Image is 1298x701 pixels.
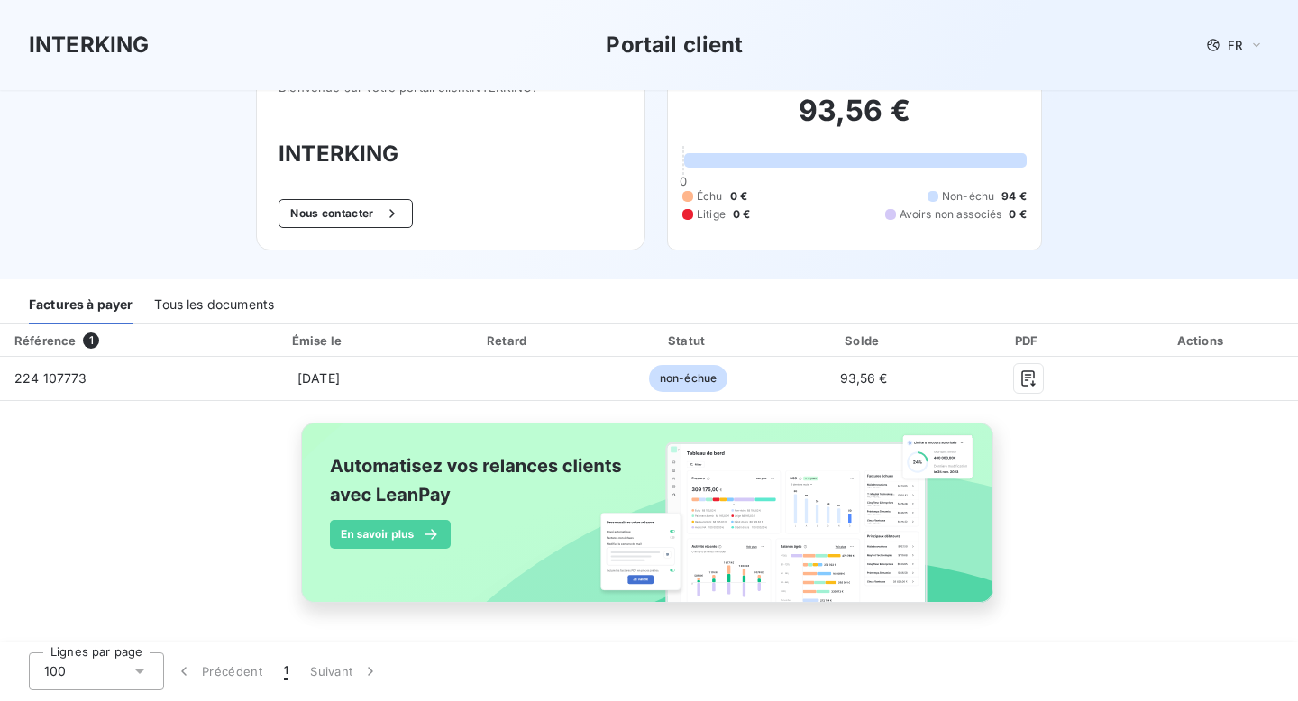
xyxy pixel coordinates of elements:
[840,370,888,386] span: 93,56 €
[297,370,340,386] span: [DATE]
[682,93,1027,147] h2: 93,56 €
[954,332,1102,350] div: PDF
[1009,206,1026,223] span: 0 €
[680,174,687,188] span: 0
[730,188,747,205] span: 0 €
[14,370,87,386] span: 224 107773
[421,332,596,350] div: Retard
[14,333,76,348] div: Référence
[29,287,133,324] div: Factures à payer
[279,199,412,228] button: Nous contacter
[649,365,727,392] span: non-échue
[1228,38,1242,52] span: FR
[606,29,743,61] h3: Portail client
[164,652,273,690] button: Précédent
[154,287,274,324] div: Tous les documents
[781,332,946,350] div: Solde
[83,332,99,349] span: 1
[299,652,390,690] button: Suivant
[733,206,750,223] span: 0 €
[697,188,723,205] span: Échu
[44,662,66,680] span: 100
[29,29,149,61] h3: INTERKING
[285,412,1013,633] img: banner
[273,652,299,690] button: 1
[1110,332,1294,350] div: Actions
[603,332,773,350] div: Statut
[942,188,994,205] span: Non-échu
[1001,188,1027,205] span: 94 €
[224,332,415,350] div: Émise le
[279,138,623,170] h3: INTERKING
[900,206,1002,223] span: Avoirs non associés
[697,206,726,223] span: Litige
[284,662,288,680] span: 1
